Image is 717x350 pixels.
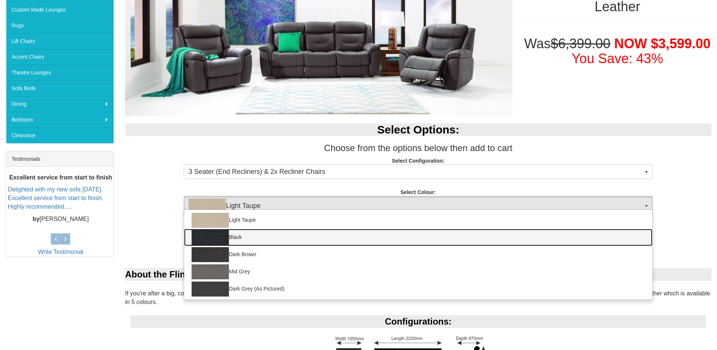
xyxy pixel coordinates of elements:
[125,268,711,281] div: About the Flinders:
[32,216,40,222] b: by
[6,151,114,167] div: Testimonials
[184,263,652,280] a: Mid Grey
[184,246,652,263] a: Dark Brown
[189,199,643,214] span: Light Taupe
[184,196,653,216] button: Light TaupeLight Taupe
[6,128,114,143] a: Clearance
[125,143,711,153] h3: Choose from the options below then add to cart
[6,65,114,80] a: Theatre Lounges
[6,33,114,49] a: Lift Chairs
[9,174,112,181] b: Excellent service from start to finish
[184,165,653,179] button: 3 Seater (End Recliners) & 2x Recliner Chairs
[192,264,229,279] img: Mid Grey
[192,230,229,245] img: Black
[192,282,229,297] img: Dark Grey (As Pictured)
[38,249,83,255] a: Write Testimonial
[192,213,229,228] img: Light Taupe
[184,229,652,246] a: Black
[550,36,610,51] del: $6,399.00
[572,51,663,66] font: You Save: 43%
[184,212,652,229] a: Light Taupe
[401,189,436,195] strong: Select Colour:
[184,280,652,298] a: Dark Grey (As Pictured)
[6,112,114,128] a: Bedroom
[189,167,643,177] span: 3 Seater (End Recliners) & 2x Recliner Chairs
[8,215,114,224] p: [PERSON_NAME]
[6,18,114,33] a: Rugs
[6,80,114,96] a: Sofa Beds
[6,49,114,65] a: Accent Chairs
[614,36,711,51] span: NOW $3,599.00
[392,158,445,164] strong: Select Configuration:
[524,36,711,66] h1: Was
[8,186,103,210] a: Delighted with my new sofa [DATE]. Excellent service from start to finish. Highly recommended.....
[189,199,226,214] img: Light Taupe
[131,315,706,328] div: Configurations:
[6,2,114,18] a: Custom Made Lounges
[6,96,114,112] a: Dining
[192,247,229,262] img: Dark Brown
[377,123,459,136] b: Select Options:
